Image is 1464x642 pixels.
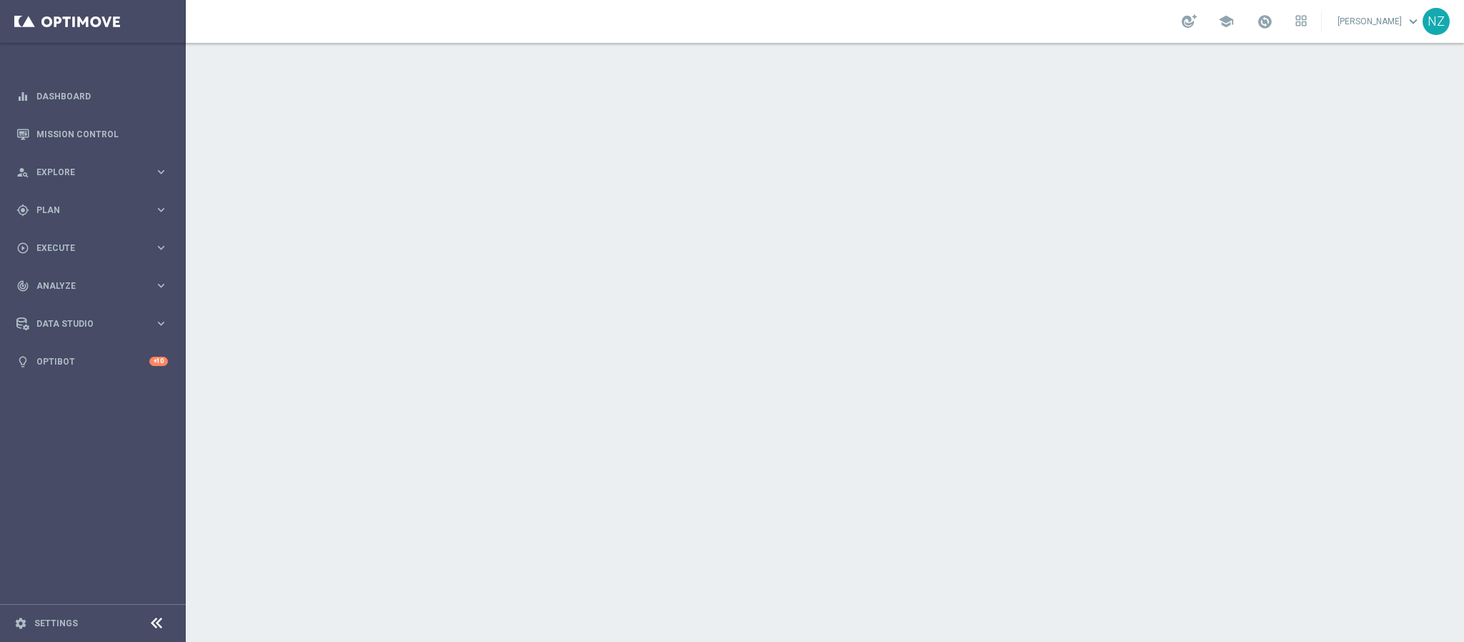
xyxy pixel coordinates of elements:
div: Analyze [16,280,154,292]
button: lightbulb Optibot +10 [16,356,169,367]
a: [PERSON_NAME]keyboard_arrow_down [1336,11,1423,32]
button: Data Studio keyboard_arrow_right [16,318,169,330]
div: NZ [1423,8,1450,35]
div: Data Studio [16,317,154,330]
i: keyboard_arrow_right [154,279,168,292]
span: Explore [36,168,154,177]
i: person_search [16,166,29,179]
button: person_search Explore keyboard_arrow_right [16,167,169,178]
span: Data Studio [36,320,154,328]
div: Explore [16,166,154,179]
i: lightbulb [16,355,29,368]
button: track_changes Analyze keyboard_arrow_right [16,280,169,292]
i: settings [14,617,27,630]
span: keyboard_arrow_down [1405,14,1421,29]
a: Optibot [36,342,149,380]
i: play_circle_outline [16,242,29,255]
div: Dashboard [16,77,168,115]
button: Mission Control [16,129,169,140]
div: Optibot [16,342,168,380]
span: Execute [36,244,154,252]
a: Dashboard [36,77,168,115]
i: keyboard_arrow_right [154,317,168,330]
div: Mission Control [16,115,168,153]
span: Plan [36,206,154,214]
button: gps_fixed Plan keyboard_arrow_right [16,204,169,216]
span: school [1218,14,1234,29]
i: gps_fixed [16,204,29,217]
div: Execute [16,242,154,255]
button: equalizer Dashboard [16,91,169,102]
a: Settings [34,619,78,628]
i: keyboard_arrow_right [154,241,168,255]
div: +10 [149,357,168,366]
i: track_changes [16,280,29,292]
div: Plan [16,204,154,217]
i: equalizer [16,90,29,103]
button: play_circle_outline Execute keyboard_arrow_right [16,242,169,254]
i: keyboard_arrow_right [154,203,168,217]
a: Mission Control [36,115,168,153]
i: keyboard_arrow_right [154,165,168,179]
span: Analyze [36,282,154,290]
